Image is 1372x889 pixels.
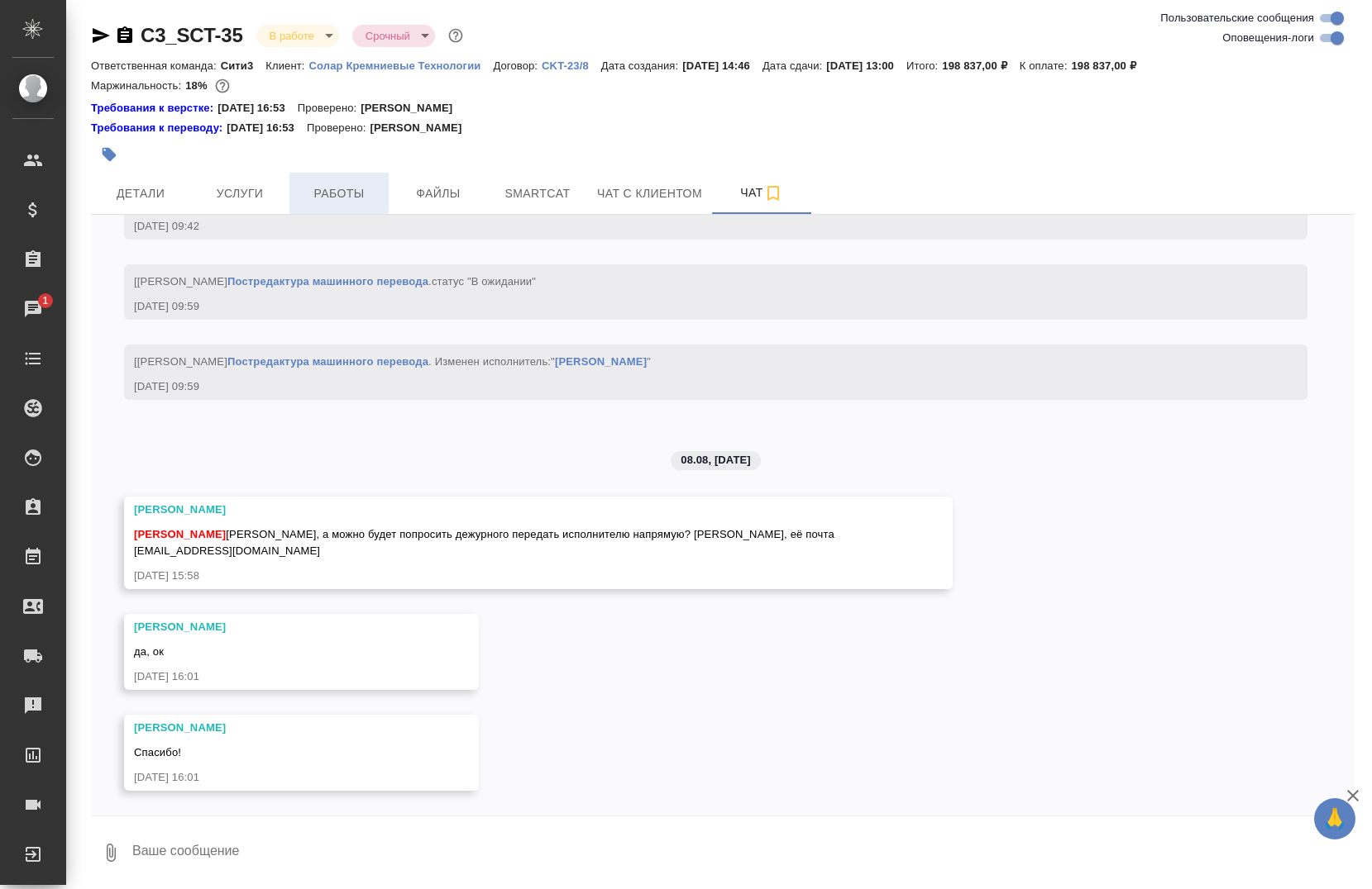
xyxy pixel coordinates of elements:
button: Доп статусы указывают на важность/срочность заказа [445,25,466,46]
span: Файлы [399,183,478,204]
div: [PERSON_NAME] [134,502,895,518]
p: [DATE] 14:46 [682,59,762,72]
a: CKT-23/8 [542,58,601,72]
p: Солар Кремниевые Технологии [309,59,494,72]
p: Сити3 [221,59,266,72]
button: 136648.36 RUB; [212,75,233,97]
a: Постредактура машинного перевода [227,355,428,368]
div: [DATE] 16:01 [134,769,421,786]
p: [PERSON_NAME] [370,120,474,136]
span: 1 [32,292,58,309]
p: Итого: [906,59,942,72]
div: В работе [352,25,435,47]
p: Договор: [493,59,542,72]
span: [PERSON_NAME] [134,528,226,540]
a: Требования к переводу: [91,120,227,136]
p: [DATE] 16:53 [227,120,307,136]
div: [PERSON_NAME] [134,720,421,736]
span: Услуги [200,183,280,204]
p: 198 837,00 ₽ [942,59,1019,72]
p: К оплате: [1020,59,1072,72]
p: Ответственная команда: [91,59,221,72]
span: статус "В ожидании" [432,275,536,288]
a: C3_SCT-35 [141,24,243,46]
span: да, ок [134,645,164,658]
div: [DATE] 09:59 [134,378,1250,395]
div: [DATE] 16:01 [134,668,421,685]
button: Скопировать ссылку для ЯМессенджера [91,26,111,45]
div: [DATE] 15:58 [134,568,895,584]
p: [DATE] 16:53 [218,100,298,116]
span: Чат с клиентом [597,183,702,204]
span: [PERSON_NAME], а можно будет попросить дежурного передать исполнителю напрямую? [PERSON_NAME], её... [134,528,838,557]
span: Детали [101,183,180,204]
div: [DATE] 09:59 [134,298,1250,315]
a: [PERSON_NAME] [555,355,647,368]
span: [[PERSON_NAME] . [134,275,536,288]
span: 🙏 [1321,801,1349,836]
svg: Подписаться [763,183,783,203]
button: Добавить тэг [91,136,127,173]
button: Скопировать ссылку [115,26,135,45]
div: Нажми, чтобы открыть папку с инструкцией [91,100,218,116]
p: Маржинальность: [91,79,185,92]
div: В работе [256,25,339,47]
a: Постредактура машинного перевода [227,275,428,288]
p: 198 837,00 ₽ [1071,59,1148,72]
a: 1 [4,288,62,330]
p: Проверено: [307,120,370,136]
p: Проверено: [298,100,361,116]
p: [PERSON_NAME] [361,100,465,116]
span: Пользовательские сообщения [1160,10,1314,26]
button: В работе [265,29,319,43]
a: Требования к верстке: [91,100,218,116]
p: 08.08, [DATE] [681,452,750,468]
span: [[PERSON_NAME] . Изменен исполнитель: [134,355,651,368]
span: Оповещения-логи [1222,30,1314,46]
span: Спасибо! [134,746,181,758]
span: Smartcat [498,183,577,204]
p: [DATE] 13:00 [826,59,906,72]
button: Срочный [361,29,415,43]
div: Нажми, чтобы открыть папку с инструкцией [91,120,227,136]
button: 🙏 [1314,798,1355,839]
div: [PERSON_NAME] [134,619,421,635]
div: [DATE] 09:42 [134,218,1250,235]
span: " " [551,355,651,368]
p: CKT-23/8 [542,59,601,72]
a: Солар Кремниевые Технологии [309,58,494,72]
span: Работы [299,183,379,204]
span: Чат [722,183,801,203]
p: 18% [185,79,211,92]
p: Дата создания: [601,59,682,72]
p: Дата сдачи: [762,59,826,72]
p: Клиент: [265,59,308,72]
